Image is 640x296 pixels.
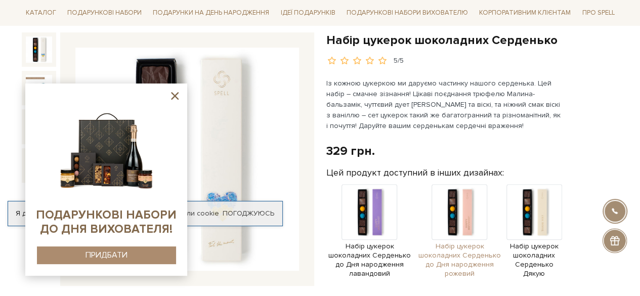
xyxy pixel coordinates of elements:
a: Подарунки на День народження [149,5,273,21]
a: Ідеї подарунків [276,5,339,21]
a: файли cookie [173,209,219,218]
a: Подарункові набори [63,5,146,21]
label: Цей продукт доступний в інших дизайнах: [326,167,504,179]
img: Набір цукерок шоколадних Серденько [75,48,299,271]
img: Продукт [432,184,487,240]
a: Погоджуюсь [223,209,274,218]
a: Про Spell [578,5,618,21]
a: Набір цукерок шоколадних Серденько до Дня народження рожевий [418,207,501,278]
div: 5/5 [394,56,404,66]
span: Набір цукерок шоколадних Серденько до Дня народження рожевий [418,242,501,279]
span: Набір цукерок шоколадних Серденько до Дня народження лавандовий [326,242,413,279]
a: Набір цукерок шоколадних Серденько до Дня народження лавандовий [326,207,413,278]
img: Набір цукерок шоколадних Серденько [26,36,52,63]
a: Подарункові набори вихователю [343,4,472,21]
div: 329 грн. [326,143,375,159]
span: Набір цукерок шоколадних Серденько Дякую [506,242,562,279]
h1: Набір цукерок шоколадних Серденько [326,32,619,48]
div: Я дозволяю [DOMAIN_NAME] використовувати [8,209,282,218]
img: Набір цукерок шоколадних Серденько [26,75,52,101]
a: Каталог [22,5,60,21]
a: Набір цукерок шоколадних Серденько Дякую [506,207,562,278]
img: Продукт [506,184,562,240]
a: Корпоративним клієнтам [475,4,575,21]
p: Із кожною цукеркою ми даруємо частинку нашого серденька. Цей набір – смачне зізнання! Цікаві поєд... [326,78,564,131]
img: Продукт [342,184,397,240]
